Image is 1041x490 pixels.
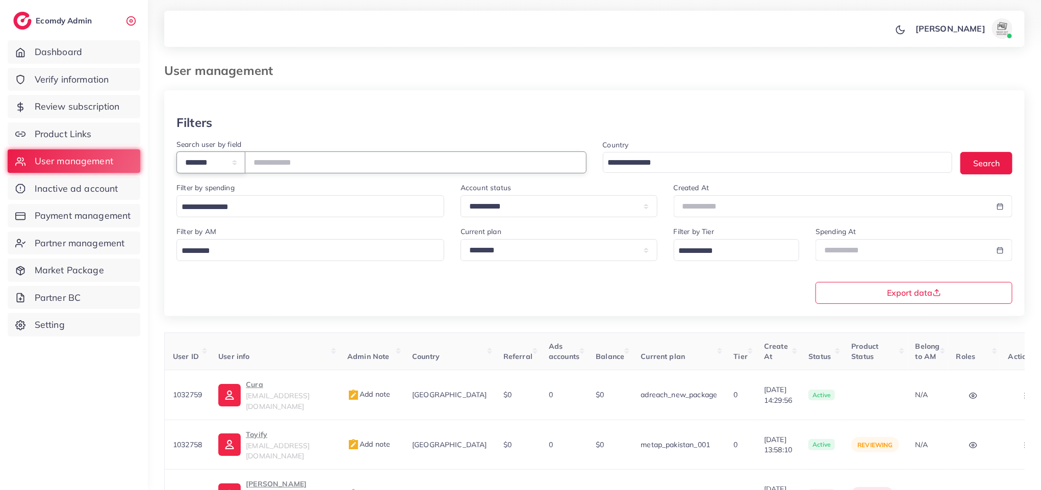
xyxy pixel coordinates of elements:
[176,115,212,130] h3: Filters
[596,440,604,449] span: $0
[675,243,786,259] input: Search for option
[8,313,140,337] a: Setting
[916,22,985,35] p: [PERSON_NAME]
[218,433,241,456] img: ic-user-info.36bf1079.svg
[412,440,487,449] span: [GEOGRAPHIC_DATA]
[549,342,579,361] span: Ads accounts
[176,139,241,149] label: Search user by field
[674,226,714,237] label: Filter by Tier
[35,291,81,304] span: Partner BC
[549,440,553,449] span: 0
[549,390,553,399] span: 0
[641,352,685,361] span: Current plan
[674,239,799,261] div: Search for option
[960,152,1012,174] button: Search
[8,259,140,282] a: Market Package
[808,439,835,450] span: active
[35,100,120,113] span: Review subscription
[35,154,113,168] span: User management
[246,441,310,460] span: [EMAIL_ADDRESS][DOMAIN_NAME]
[218,352,249,361] span: User info
[178,243,431,259] input: Search for option
[347,439,360,451] img: admin_note.cdd0b510.svg
[8,149,140,173] a: User management
[596,390,604,399] span: $0
[176,239,444,261] div: Search for option
[887,289,941,297] span: Export data
[412,390,487,399] span: [GEOGRAPHIC_DATA]
[8,68,140,91] a: Verify information
[246,478,331,490] p: [PERSON_NAME]
[173,352,199,361] span: User ID
[35,264,104,277] span: Market Package
[641,390,717,399] span: adreach_new_package
[808,352,831,361] span: Status
[35,209,131,222] span: Payment management
[8,286,140,310] a: Partner BC
[603,152,953,173] div: Search for option
[173,390,202,399] span: 1032759
[13,12,94,30] a: logoEcomdy Admin
[164,63,281,78] h3: User management
[674,183,709,193] label: Created At
[916,342,940,361] span: Belong to AM
[218,428,331,461] a: Toyify[EMAIL_ADDRESS][DOMAIN_NAME]
[8,122,140,146] a: Product Links
[604,155,940,171] input: Search for option
[36,16,94,25] h2: Ecomdy Admin
[347,440,390,449] span: Add note
[603,140,629,150] label: Country
[733,352,748,361] span: Tier
[35,45,82,59] span: Dashboard
[35,73,109,86] span: Verify information
[347,390,390,399] span: Add note
[503,440,512,449] span: $0
[246,391,310,410] span: [EMAIL_ADDRESS][DOMAIN_NAME]
[764,342,788,361] span: Create At
[857,441,893,449] span: reviewing
[851,342,878,361] span: Product Status
[35,318,65,331] span: Setting
[596,352,624,361] span: Balance
[8,177,140,200] a: Inactive ad account
[218,384,241,406] img: ic-user-info.36bf1079.svg
[916,390,928,399] span: N/A
[218,378,331,411] a: Cura[EMAIL_ADDRESS][DOMAIN_NAME]
[176,183,235,193] label: Filter by spending
[764,384,792,405] span: [DATE] 14:29:56
[992,18,1012,39] img: avatar
[956,352,976,361] span: Roles
[347,389,360,401] img: admin_note.cdd0b510.svg
[808,390,835,401] span: active
[916,440,928,449] span: N/A
[13,12,32,30] img: logo
[461,183,511,193] label: Account status
[178,199,431,215] input: Search for option
[8,40,140,64] a: Dashboard
[816,226,856,237] label: Spending At
[1008,352,1034,361] span: Actions
[461,226,501,237] label: Current plan
[503,390,512,399] span: $0
[8,231,140,255] a: Partner management
[35,127,92,141] span: Product Links
[816,282,1012,304] button: Export data
[35,182,118,195] span: Inactive ad account
[910,18,1017,39] a: [PERSON_NAME]avatar
[173,440,202,449] span: 1032758
[246,378,331,391] p: Cura
[641,440,710,449] span: metap_pakistan_001
[733,440,738,449] span: 0
[503,352,532,361] span: Referral
[733,390,738,399] span: 0
[35,237,125,250] span: Partner management
[412,352,440,361] span: Country
[176,195,444,217] div: Search for option
[8,95,140,118] a: Review subscription
[8,204,140,227] a: Payment management
[176,226,216,237] label: Filter by AM
[246,428,331,441] p: Toyify
[764,434,792,455] span: [DATE] 13:58:10
[347,352,390,361] span: Admin Note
